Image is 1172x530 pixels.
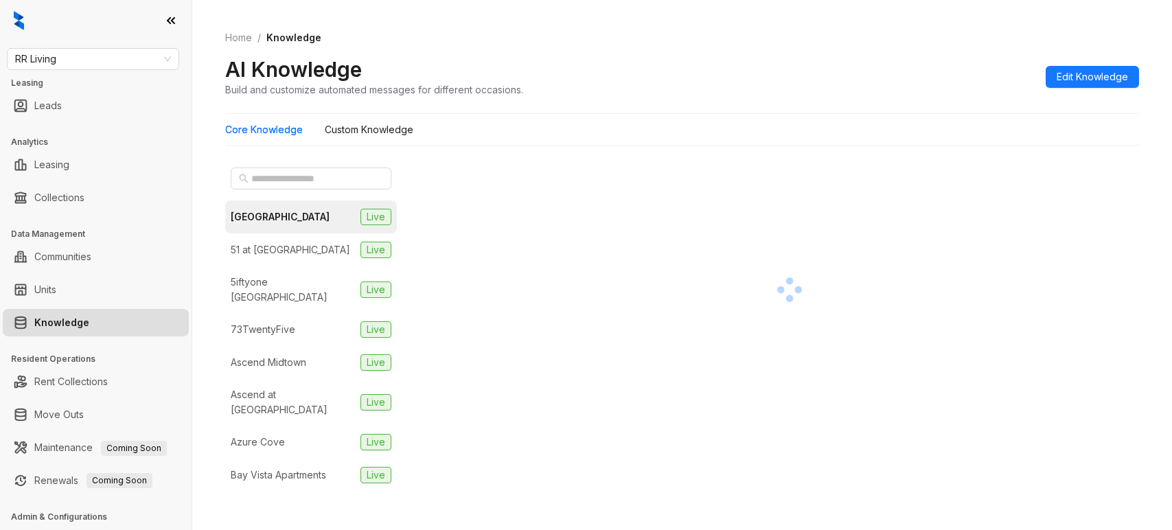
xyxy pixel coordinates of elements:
[360,434,391,450] span: Live
[15,49,171,69] span: RR Living
[3,309,189,336] li: Knowledge
[231,209,330,224] div: [GEOGRAPHIC_DATA]
[231,242,350,257] div: 51 at [GEOGRAPHIC_DATA]
[11,77,192,89] h3: Leasing
[3,276,189,303] li: Units
[257,30,261,45] li: /
[360,321,391,338] span: Live
[11,353,192,365] h3: Resident Operations
[3,184,189,211] li: Collections
[3,368,189,395] li: Rent Collections
[360,394,391,411] span: Live
[360,467,391,483] span: Live
[325,122,413,137] div: Custom Knowledge
[225,122,303,137] div: Core Knowledge
[3,92,189,119] li: Leads
[34,401,84,428] a: Move Outs
[34,151,69,178] a: Leasing
[11,511,192,523] h3: Admin & Configurations
[34,276,56,303] a: Units
[231,322,295,337] div: 73TwentyFive
[231,275,355,305] div: 5iftyone [GEOGRAPHIC_DATA]
[3,243,189,270] li: Communities
[231,355,306,370] div: Ascend Midtown
[231,387,355,417] div: Ascend at [GEOGRAPHIC_DATA]
[34,368,108,395] a: Rent Collections
[360,209,391,225] span: Live
[34,92,62,119] a: Leads
[34,243,91,270] a: Communities
[360,242,391,258] span: Live
[266,32,321,43] span: Knowledge
[34,467,152,494] a: RenewalsComing Soon
[3,401,189,428] li: Move Outs
[231,468,326,483] div: Bay Vista Apartments
[3,434,189,461] li: Maintenance
[1057,69,1128,84] span: Edit Knowledge
[360,281,391,298] span: Live
[222,30,255,45] a: Home
[1046,66,1139,88] button: Edit Knowledge
[34,309,89,336] a: Knowledge
[3,151,189,178] li: Leasing
[225,56,362,82] h2: AI Knowledge
[3,467,189,494] li: Renewals
[360,354,391,371] span: Live
[11,136,192,148] h3: Analytics
[101,441,167,456] span: Coming Soon
[87,473,152,488] span: Coming Soon
[14,11,24,30] img: logo
[239,174,249,183] span: search
[34,184,84,211] a: Collections
[225,82,523,97] div: Build and customize automated messages for different occasions.
[231,435,285,450] div: Azure Cove
[11,228,192,240] h3: Data Management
